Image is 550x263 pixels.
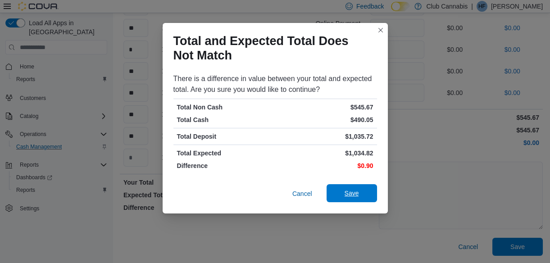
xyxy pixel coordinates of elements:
[177,115,273,124] p: Total Cash
[289,185,316,203] button: Cancel
[177,103,273,112] p: Total Non Cash
[177,132,273,141] p: Total Deposit
[177,149,273,158] p: Total Expected
[292,189,312,198] span: Cancel
[277,149,373,158] p: $1,034.82
[177,161,273,170] p: Difference
[327,184,377,202] button: Save
[173,73,377,95] div: There is a difference in value between your total and expected total. Are you sure you would like...
[277,103,373,112] p: $545.67
[277,132,373,141] p: $1,035.72
[375,25,386,36] button: Closes this modal window
[345,189,359,198] span: Save
[277,161,373,170] p: $0.90
[173,34,370,63] h1: Total and Expected Total Does Not Match
[277,115,373,124] p: $490.05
